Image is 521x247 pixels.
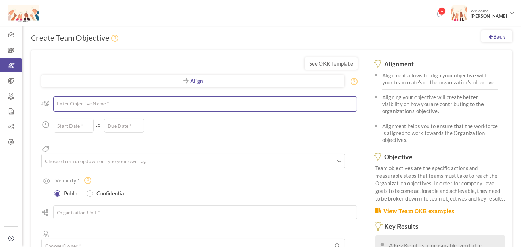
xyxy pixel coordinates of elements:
span: 6 [438,7,446,15]
i: Duration [41,120,50,129]
i: Visibility [43,179,50,184]
i: Aligned Objective [183,78,188,83]
a: Notifications [434,9,445,20]
i: Objective Name * [41,100,50,107]
i: Organization Unit [41,209,48,216]
a: View Team OKR examples [375,207,454,215]
h3: Key Results [375,223,505,230]
span: Welcome, [467,5,509,22]
label: Confidential [88,188,129,197]
li: Aligning your objective will create better visibility on how you are contributing to the organiza... [382,90,498,118]
a: Back [481,30,512,42]
i: Owned by [41,230,50,239]
h1: Create Team Objective [31,33,120,43]
p: Team objectives are the specific actions and measurable steps that teams must take to reach the O... [375,164,505,202]
i: Tags [41,145,50,154]
a: See OKR Template [305,57,358,70]
span: [PERSON_NAME] [471,14,507,19]
li: Alignment helps you to ensure that the workforce is aligned to work towards the Organization obje... [382,118,498,147]
li: Alignment allows to align your objective with your team mate’s or the organization’s objective. [382,71,498,90]
label: Public [55,188,82,197]
a: Photo Welcome,[PERSON_NAME] [448,2,518,23]
img: Photo [451,5,467,21]
a: Align [41,75,344,87]
label: Visibility * [55,177,79,184]
h3: Alignment [375,61,505,68]
h3: Objective [375,154,505,161]
img: Logo [8,5,39,22]
span: to [95,121,100,128]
